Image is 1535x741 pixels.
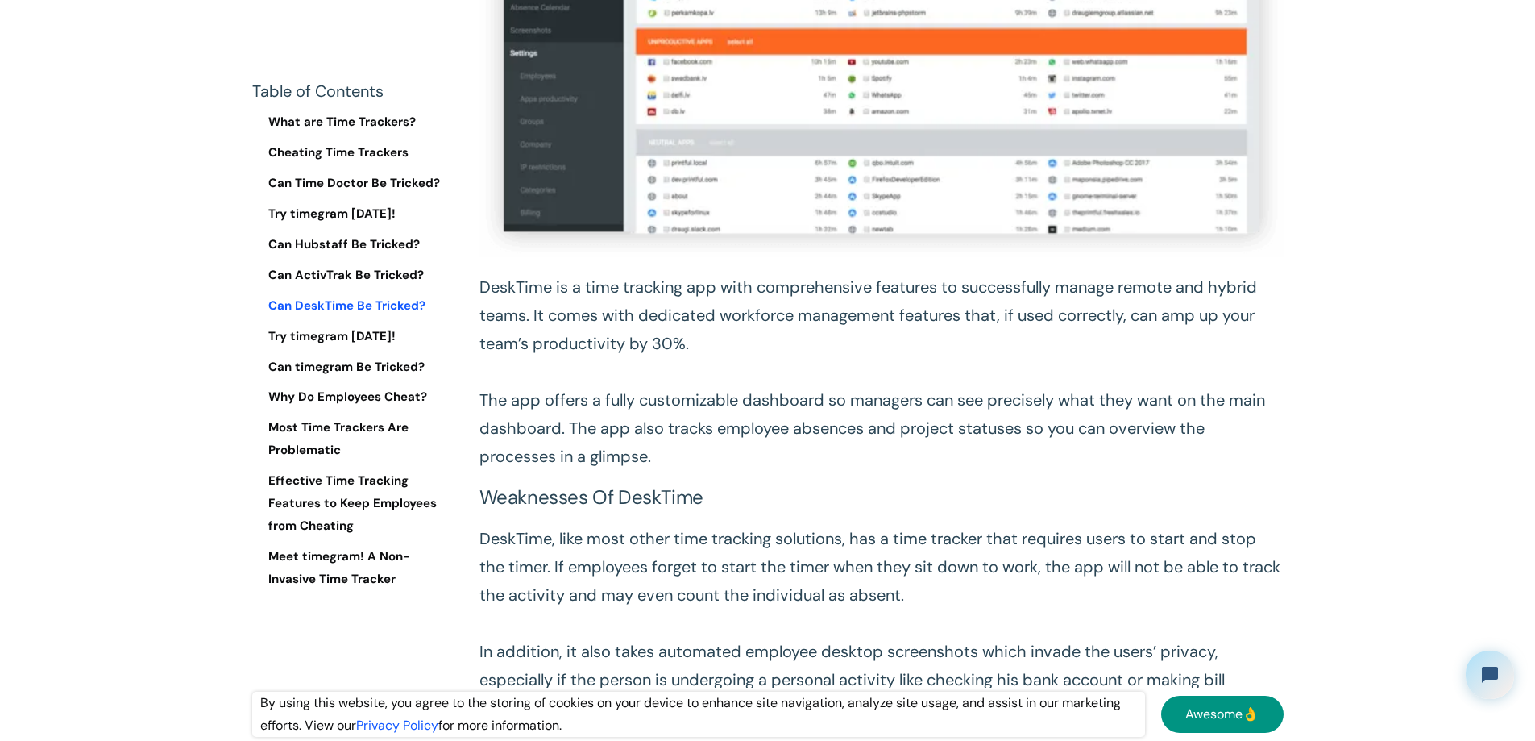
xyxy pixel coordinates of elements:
[252,111,454,134] a: What are Time Trackers?
[479,273,1284,471] p: DeskTime is a time tracking app with comprehensive features to successfully manage remote and hyb...
[252,234,454,256] a: Can Hubstaff Be Tricked?
[252,203,454,226] a: Try timegram [DATE]!
[252,173,454,195] a: Can Time Doctor Be Tricked?
[252,546,454,591] a: Meet timegram! A Non-Invasive Time Tracker
[252,417,454,462] a: Most Time Trackers Are Problematic
[252,294,454,317] a: Can DeskTime Be Tricked?
[252,81,454,103] div: Table of Contents
[1161,696,1284,733] a: Awesome👌
[252,692,1145,737] div: By using this website, you agree to the storing of cookies on your device to enhance site navigat...
[252,356,454,378] a: Can timegram Be Tricked?
[1452,637,1528,713] iframe: Tidio Chat
[252,470,454,538] a: Effective Time Tracking Features to Keep Employees from Cheating
[252,142,454,164] a: Cheating Time Trackers
[252,264,454,286] a: Can ActivTrak Be Tricked?
[252,386,454,409] a: Why Do Employees Cheat?
[356,717,438,734] a: Privacy Policy
[479,487,1284,509] h3: Weaknesses of DeskTime
[252,325,454,348] a: Try timegram [DATE]!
